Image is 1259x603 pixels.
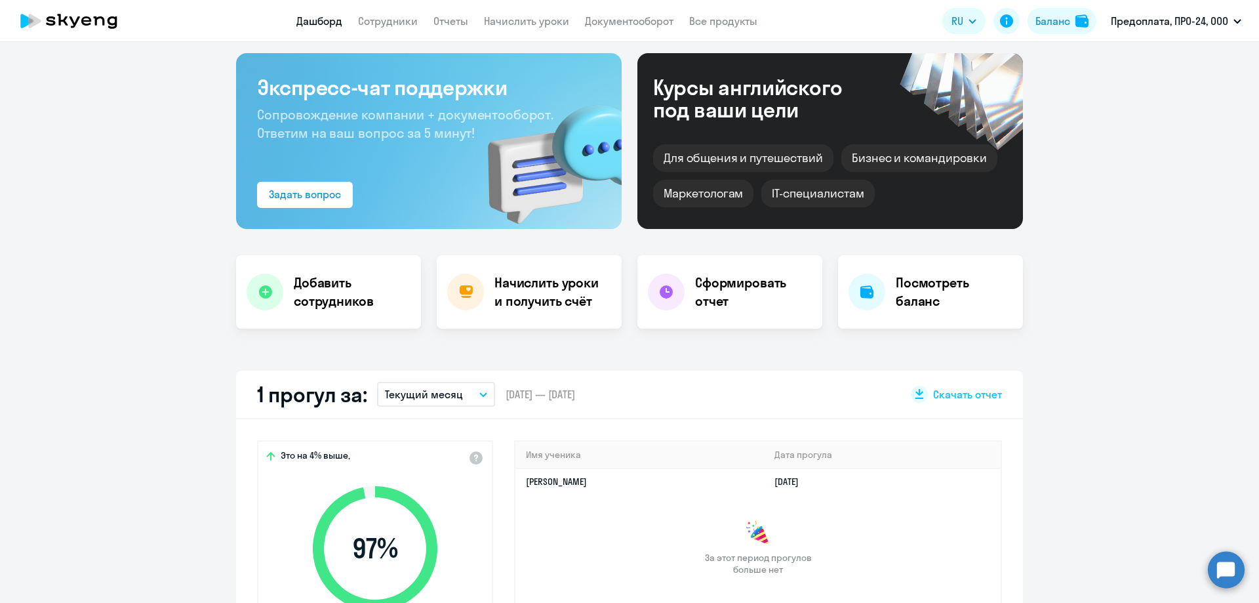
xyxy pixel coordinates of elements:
[653,144,833,172] div: Для общения и путешествий
[764,442,1001,468] th: Дата прогула
[1028,8,1096,34] button: Балансbalance
[1111,13,1228,29] p: Предоплата, ПРО-24, ООО
[745,520,771,547] img: congrats
[281,449,350,465] span: Это на 4% выше,
[774,476,809,488] a: [DATE]
[358,14,418,28] a: Сотрудники
[695,274,812,310] h4: Сформировать отчет
[951,13,963,29] span: RU
[653,180,753,207] div: Маркетологам
[433,14,468,28] a: Отчеты
[484,14,569,28] a: Начислить уроки
[761,180,874,207] div: IT-специалистам
[269,186,341,202] div: Задать вопрос
[896,274,1012,310] h4: Посмотреть баланс
[506,387,575,402] span: [DATE] — [DATE]
[1075,14,1089,28] img: balance
[385,386,463,402] p: Текущий месяц
[942,8,986,34] button: RU
[296,14,342,28] a: Дашборд
[703,552,813,575] span: За этот период прогулов больше нет
[257,381,367,407] h2: 1 прогул за:
[257,182,353,208] button: Задать вопрос
[933,387,1002,402] span: Скачать отчет
[1035,13,1070,29] div: Баланс
[469,81,622,229] img: bg-img
[515,442,764,468] th: Имя ученика
[494,274,609,310] h4: Начислить уроки и получить счёт
[377,382,495,407] button: Текущий месяц
[1104,5,1248,37] button: Предоплата, ПРО-24, ООО
[257,106,553,141] span: Сопровождение компании + документооборот. Ответим на ваш вопрос за 5 минут!
[585,14,673,28] a: Документооборот
[294,274,410,310] h4: Добавить сотрудников
[526,476,587,488] a: [PERSON_NAME]
[689,14,757,28] a: Все продукты
[257,74,601,100] h3: Экспресс-чат поддержки
[841,144,997,172] div: Бизнес и командировки
[653,76,877,121] div: Курсы английского под ваши цели
[300,533,450,564] span: 97 %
